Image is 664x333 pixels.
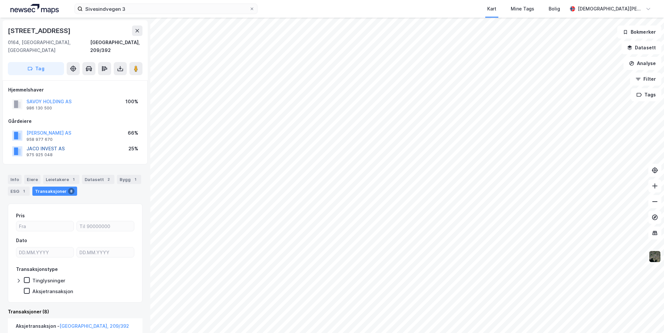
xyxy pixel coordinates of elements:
[77,221,134,231] input: Til 90000000
[8,39,90,54] div: 0164, [GEOGRAPHIC_DATA], [GEOGRAPHIC_DATA]
[8,175,22,184] div: Info
[21,188,27,194] div: 1
[16,221,74,231] input: Fra
[117,175,141,184] div: Bygg
[8,187,30,196] div: ESG
[8,62,64,75] button: Tag
[43,175,79,184] div: Leietakere
[83,4,249,14] input: Søk på adresse, matrikkel, gårdeiere, leietakere eller personer
[16,212,25,220] div: Pris
[549,5,560,13] div: Bolig
[631,302,664,333] iframe: Chat Widget
[16,237,27,244] div: Dato
[10,4,59,14] img: logo.a4113a55bc3d86da70a041830d287a7e.svg
[105,176,112,183] div: 2
[617,25,661,39] button: Bokmerker
[59,323,129,329] a: [GEOGRAPHIC_DATA], 209/392
[622,41,661,54] button: Datasett
[128,129,138,137] div: 66%
[578,5,643,13] div: [DEMOGRAPHIC_DATA][PERSON_NAME]
[623,57,661,70] button: Analyse
[8,117,142,125] div: Gårdeiere
[511,5,534,13] div: Mine Tags
[32,187,77,196] div: Transaksjoner
[70,176,77,183] div: 1
[16,322,129,333] div: Aksjetransaksjon -
[8,25,72,36] div: [STREET_ADDRESS]
[24,175,41,184] div: Eiere
[649,250,661,263] img: 9k=
[77,247,134,257] input: DD.MM.YYYY
[630,73,661,86] button: Filter
[487,5,496,13] div: Kart
[128,145,138,153] div: 25%
[132,176,139,183] div: 1
[125,98,138,106] div: 100%
[32,288,73,294] div: Aksjetransaksjon
[16,265,58,273] div: Transaksjonstype
[8,308,142,316] div: Transaksjoner (8)
[32,277,65,284] div: Tinglysninger
[631,88,661,101] button: Tags
[68,188,75,194] div: 8
[26,137,53,142] div: 958 977 670
[82,175,114,184] div: Datasett
[8,86,142,94] div: Hjemmelshaver
[26,106,52,111] div: 986 130 500
[90,39,142,54] div: [GEOGRAPHIC_DATA], 209/392
[16,247,74,257] input: DD.MM.YYYY
[26,152,53,158] div: 975 925 048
